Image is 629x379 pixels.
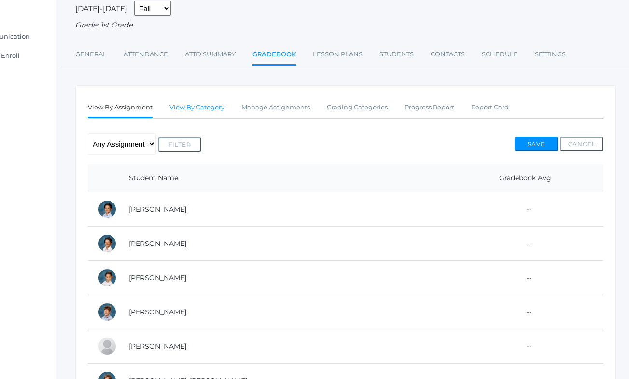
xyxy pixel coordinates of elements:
a: View By Category [169,98,224,117]
a: View By Assignment [88,98,153,119]
a: Schedule [482,45,518,64]
div: Dominic Abrea [98,200,117,219]
a: Students [379,45,414,64]
td: -- [447,192,603,227]
span: [DATE]-[DATE] [75,4,127,13]
a: Settings [535,45,566,64]
a: Lesson Plans [313,45,363,64]
a: [PERSON_NAME] [129,342,186,351]
div: Grade: 1st Grade [75,20,616,31]
div: Chloé Noëlle Cope [98,337,117,356]
a: Contacts [431,45,465,64]
div: Grayson Abrea [98,234,117,253]
td: -- [447,295,603,329]
button: Save [515,137,558,151]
a: Progress Report [405,98,454,117]
td: -- [447,227,603,261]
a: Gradebook [252,45,296,66]
a: [PERSON_NAME] [129,273,186,282]
a: Manage Assignments [241,98,310,117]
a: Attendance [124,45,168,64]
a: Report Card [471,98,509,117]
button: Filter [158,137,201,152]
a: [PERSON_NAME] [129,239,186,248]
a: Grading Categories [327,98,388,117]
td: -- [447,261,603,295]
a: Attd Summary [185,45,236,64]
td: -- [447,329,603,364]
a: General [75,45,107,64]
a: [PERSON_NAME] [129,308,186,316]
th: Gradebook Avg [447,164,603,192]
th: Student Name [119,164,447,192]
button: Cancel [560,137,603,151]
div: Obadiah Bradley [98,302,117,322]
div: Owen Bernardez [98,268,117,287]
a: [PERSON_NAME] [129,205,186,214]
